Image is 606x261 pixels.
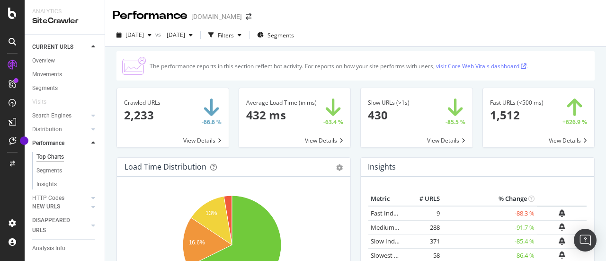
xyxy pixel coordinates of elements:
a: DISAPPEARED URLS [32,216,89,235]
div: gear [336,164,343,171]
a: Segments [36,166,98,176]
div: Top Charts [36,152,64,162]
a: Analysis Info [32,243,98,253]
a: Visits [32,97,56,107]
div: bell-plus [559,237,565,245]
div: NEW URLS [32,202,60,212]
div: Filters [218,31,234,39]
div: Search Engines [32,111,71,121]
a: Segments [32,83,98,93]
button: Filters [205,27,245,43]
text: 13% [205,210,217,216]
td: -91.7 % [442,220,537,234]
div: HTTP Codes [32,193,64,203]
a: Search Engines [32,111,89,121]
th: # URLS [404,192,442,206]
a: Movements [32,70,98,80]
a: HTTP Codes [32,193,89,203]
div: Performance [32,138,64,148]
td: -88.3 % [442,206,537,221]
td: -85.4 % [442,234,537,249]
div: Distribution [32,125,62,135]
h4: Insights [368,161,396,173]
th: % Change [442,192,537,206]
span: Segments [267,31,294,39]
div: Performance [113,8,187,24]
div: Analysis Info [32,243,65,253]
a: Top Charts [36,152,98,162]
span: vs [155,30,163,38]
div: Open Intercom Messenger [574,229,597,252]
a: Overview [32,56,98,66]
div: Movements [32,70,62,80]
div: bell-plus [559,251,565,259]
div: The performance reports in this section reflect bot activity. For reports on how your site perfor... [150,62,528,70]
div: Segments [36,166,62,176]
img: CjTTJyXI.png [122,57,146,75]
div: bell-plus [559,223,565,231]
div: Visits [32,97,46,107]
div: [DOMAIN_NAME] [191,12,242,21]
div: SiteCrawler [32,16,97,27]
td: 9 [404,206,442,221]
td: 288 [404,220,442,234]
a: CURRENT URLS [32,42,89,52]
div: bell-plus [559,209,565,217]
text: 16.6% [189,239,205,246]
div: CURRENT URLS [32,42,73,52]
a: Fast Indexable URLs (<500 ms) [371,209,456,217]
div: arrow-right-arrow-left [246,13,251,20]
button: [DATE] [113,27,155,43]
a: NEW URLS [32,202,89,212]
span: 2025 Sep. 23rd [125,31,144,39]
th: Metric [368,192,404,206]
span: 2025 Sep. 9th [163,31,185,39]
div: Overview [32,56,55,66]
a: visit Core Web Vitals dashboard . [436,62,528,70]
button: [DATE] [163,27,196,43]
div: Analytics [32,8,97,16]
div: Tooltip anchor [20,136,28,145]
button: Segments [253,27,298,43]
a: Slow Indexable URLs (1 s < 2 s) [371,237,455,245]
div: Insights [36,180,57,189]
a: Distribution [32,125,89,135]
td: 371 [404,234,442,249]
div: DISAPPEARED URLS [32,216,80,235]
div: Load Time Distribution [125,162,206,171]
div: Segments [32,83,58,93]
a: Insights [36,180,98,189]
a: Medium Indexable URLs (500 ms < 1 s) [371,223,478,232]
a: Slowest Indexable URLs (>2 s) [371,251,454,260]
a: Performance [32,138,89,148]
